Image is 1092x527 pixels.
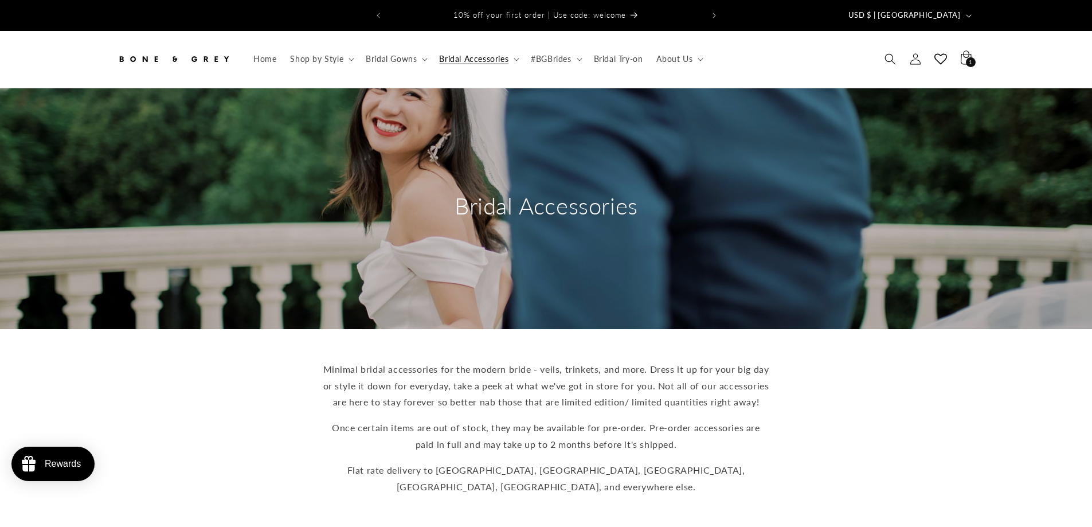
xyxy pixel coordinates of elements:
[323,462,770,495] p: Flat rate delivery to [GEOGRAPHIC_DATA], [GEOGRAPHIC_DATA], [GEOGRAPHIC_DATA], [GEOGRAPHIC_DATA],...
[432,47,524,71] summary: Bridal Accessories
[531,54,571,64] span: #BGBrides
[366,54,417,64] span: Bridal Gowns
[283,47,359,71] summary: Shop by Style
[437,191,655,221] h2: Bridal Accessories
[439,54,508,64] span: Bridal Accessories
[656,54,692,64] span: About Us
[594,54,643,64] span: Bridal Try-on
[359,47,432,71] summary: Bridal Gowns
[969,57,972,67] span: 1
[246,47,283,71] a: Home
[323,361,770,411] p: Minimal bridal accessories for the modern bride - veils, trinkets, and more. Dress it up for your...
[45,459,81,469] div: Rewards
[366,5,391,26] button: Previous announcement
[524,47,586,71] summary: #BGBrides
[116,46,231,72] img: Bone and Grey Bridal
[649,47,708,71] summary: About Us
[453,10,626,19] span: 10% off your first order | Use code: welcome
[878,46,903,72] summary: Search
[841,5,976,26] button: USD $ | [GEOGRAPHIC_DATA]
[253,54,276,64] span: Home
[702,5,727,26] button: Next announcement
[290,54,343,64] span: Shop by Style
[112,42,235,76] a: Bone and Grey Bridal
[848,10,961,21] span: USD $ | [GEOGRAPHIC_DATA]
[323,420,770,453] p: Once certain items are out of stock, they may be available for pre-order. Pre-order accessories a...
[587,47,650,71] a: Bridal Try-on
